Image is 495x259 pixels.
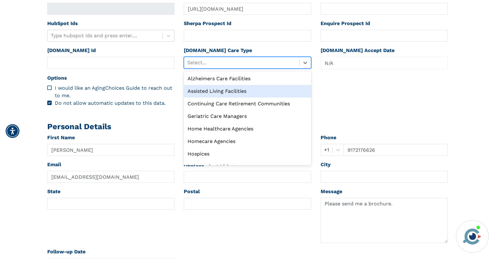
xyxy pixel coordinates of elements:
div: I would like an AgingChoices Guide to reach out to me. [47,84,175,99]
div: Independent Living [184,160,311,173]
label: [DOMAIN_NAME] Care Type [184,47,252,54]
div: Home Healthcare Agencies [184,123,311,135]
div: Homecare Agencies [184,135,311,148]
textarea: Please send me a brochure. [321,198,448,243]
label: City [321,161,331,168]
label: Options [47,74,67,82]
label: [DOMAIN_NAME] Accept Date [321,47,394,54]
label: [DOMAIN_NAME] Id [47,47,96,54]
div: Continuing Care Retirement Communities [184,98,311,110]
label: Enquire Prospect Id [321,20,370,27]
label: State [47,188,60,195]
div: Geriatric Care Managers [184,110,311,123]
iframe: iframe [371,131,489,216]
label: Phone [321,134,336,141]
label: Sherpa Prospect Id [184,20,231,27]
div: Do not allow automatic updates to this data. [55,99,175,107]
div: Hospices [184,148,311,160]
div: I would like an AgingChoices Guide to reach out to me. [55,84,175,99]
label: HubSpot Ids [47,20,78,27]
div: Popover trigger [321,57,448,69]
label: Follow-up Date [47,248,85,256]
label: Message [321,188,342,195]
div: Accessibility Menu [6,124,19,138]
label: Postal [184,188,200,195]
h2: Personal Details [47,122,448,131]
img: avatar [461,226,483,247]
div: Assisted Living Facilities [184,85,311,98]
label: First Name [47,134,75,141]
label: Email [47,161,61,168]
div: Do not allow automatic updates to this data. [47,99,175,107]
div: Alzheimers Care Facilities [184,72,311,85]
